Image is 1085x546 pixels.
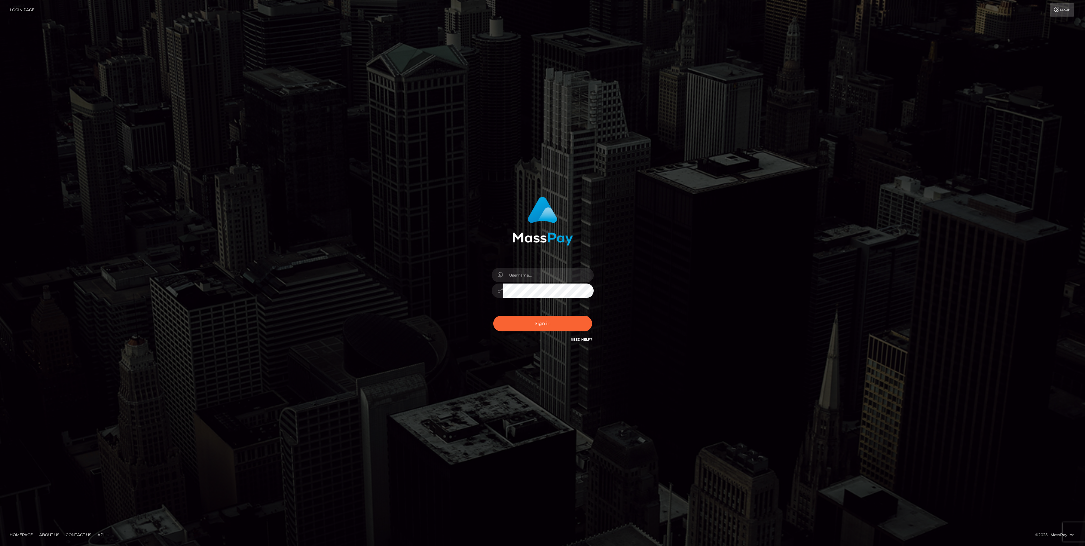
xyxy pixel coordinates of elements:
[10,3,34,17] a: Login Page
[7,530,35,540] a: Homepage
[1050,3,1074,17] a: Login
[512,197,573,246] img: MassPay Login
[503,268,594,282] input: Username...
[1035,531,1080,538] div: © 2025 , MassPay Inc.
[37,530,62,540] a: About Us
[95,530,107,540] a: API
[493,316,592,331] button: Sign in
[63,530,94,540] a: Contact Us
[571,337,592,342] a: Need Help?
